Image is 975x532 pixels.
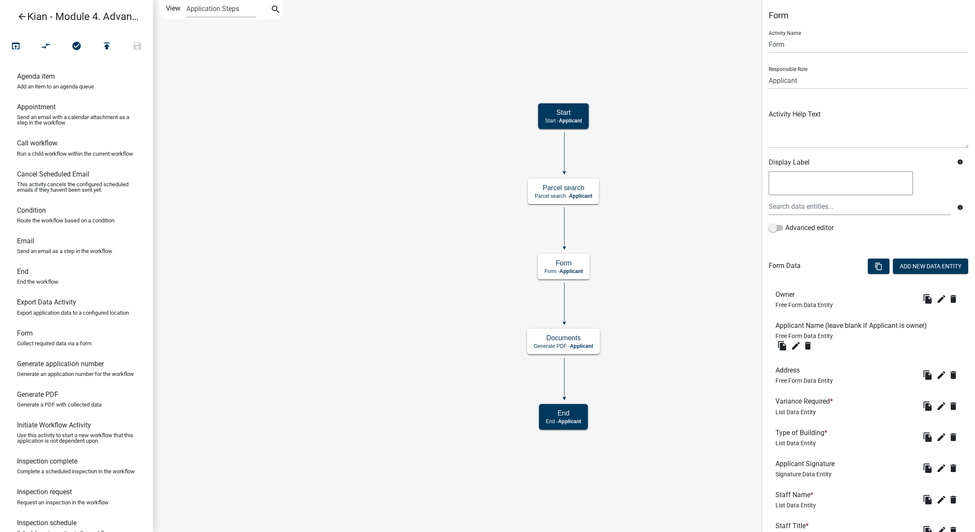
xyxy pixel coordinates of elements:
p: Route the workflow based on a condition [17,218,114,223]
span: Applicant [570,343,593,349]
h6: Generate application number [17,360,104,368]
wm-modal-confirm: Delete [948,430,962,444]
button: file_copy [921,292,935,306]
span: Applicant [559,118,582,124]
i: compare_arrows [41,41,51,53]
i: delete [803,341,813,351]
label: Advanced editor [769,223,834,233]
h6: Export Data Activity [17,298,76,306]
h6: Display Label [769,158,951,166]
wm-modal-confirm: Delete [948,493,962,506]
p: Request an inspection in the workflow [17,500,108,505]
span: List Data Entity [775,502,816,509]
p: Generate PDF - [534,343,593,349]
wm-modal-confirm: Delete [948,368,962,382]
i: save [132,41,143,53]
input: Search data entities... [769,198,951,215]
wm-modal-confirm: Delete [803,339,816,353]
i: file_copy [923,401,933,411]
p: Send an email as a step in the workflow [17,248,112,254]
i: delete [948,294,958,304]
button: delete [948,368,962,382]
button: file_copy [921,368,935,382]
span: List Data Entity [775,409,816,415]
button: edit [935,399,948,413]
i: delete [948,401,958,411]
h6: Inspection request [17,488,72,496]
a: Kian - Module 4. Advanced PDF Creation [7,7,140,26]
button: Publish [91,37,122,56]
h6: Form Data [769,262,801,270]
i: open_in_browser [11,41,21,53]
i: edit [936,463,946,473]
button: edit [789,339,803,353]
i: content_copy [875,262,883,270]
i: edit [936,401,946,411]
h5: End [546,409,581,417]
span: Applicant [558,418,582,424]
button: delete [948,292,962,306]
p: End the workflow [17,279,58,284]
h5: Form [545,259,583,267]
button: file_copy [921,493,935,506]
h6: Staff Title [775,522,816,530]
button: Auto Layout [31,37,61,56]
h6: End [17,267,29,276]
button: edit [935,430,948,444]
i: file_copy [923,432,933,442]
h6: Variance Required [775,397,836,405]
h6: Cancel Scheduled Email [17,170,89,178]
p: Complete a scheduled inspection in the workflow [17,469,135,474]
wm-modal-confirm: Bulk Actions [868,263,889,270]
i: arrow_back [17,11,27,23]
span: Applicant [569,193,593,199]
wm-modal-confirm: Delete [948,399,962,413]
i: delete [948,370,958,380]
div: Workflow actions [0,37,153,58]
p: Export application data to a configured location [17,310,129,316]
button: delete [948,461,962,475]
p: Parcel search - [535,193,592,199]
h6: Owner [775,290,833,299]
button: file_copy [775,339,789,353]
span: Free Form Data Entity [775,333,833,339]
p: Generate an application number for the workflow [17,371,134,377]
i: check_circle [71,41,82,53]
i: edit [936,370,946,380]
h6: Address [775,366,833,374]
i: publish [102,41,112,53]
p: Add an item to an agenda queue [17,84,94,89]
i: file_copy [923,370,933,380]
button: edit [935,493,948,506]
h6: Applicant Name (leave blank if Applicant is owner) [775,321,930,330]
h6: Initiate Workflow Activity [17,421,91,429]
span: Free Form Data Entity [775,302,833,308]
h6: Inspection complete [17,457,77,465]
button: delete [948,399,962,413]
h6: Call workflow [17,139,57,147]
i: file_copy [923,294,933,304]
span: List Data Entity [775,440,816,447]
button: delete [948,493,962,506]
h6: Applicant Signature [775,460,838,468]
h5: Form [769,10,969,20]
button: No problems [61,37,92,56]
h6: Inspection schedule [17,519,77,527]
p: Collect required data via a form [17,341,91,346]
i: delete [948,463,958,473]
h6: Appointment [17,103,56,111]
button: file_copy [921,461,935,475]
button: edit [935,368,948,382]
button: Test Workflow [0,37,31,56]
h5: Parcel search [535,184,592,192]
button: file_copy [921,430,935,444]
h5: Start [545,108,582,117]
h6: Generate PDF [17,390,58,398]
span: Signature Data Entity [775,471,832,478]
button: file_copy [921,399,935,413]
i: delete [948,495,958,505]
span: Free Form Data Entity [775,377,833,384]
p: End - [546,418,581,424]
i: search [271,4,281,16]
p: Run a child workflow within the current workflow [17,151,133,156]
